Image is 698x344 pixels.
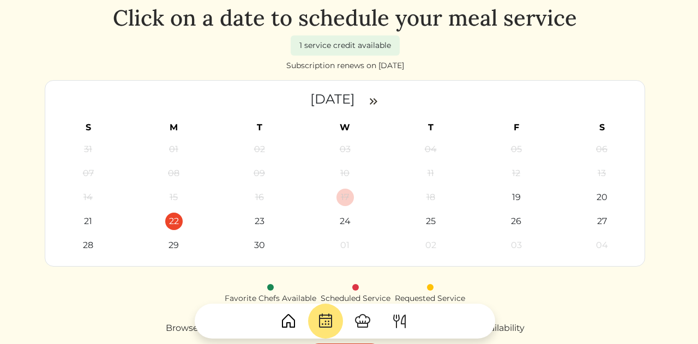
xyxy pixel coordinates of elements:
a: 01 [305,237,384,254]
div: 24 [336,213,354,230]
div: 20 [593,189,611,206]
div: 22 [165,213,183,230]
div: 03 [336,141,354,158]
div: 1 service credit available [291,35,400,56]
h1: Click on a date to schedule your meal service [113,5,577,31]
a: 23 [220,213,299,230]
div: 21 [80,213,97,230]
div: 09 [251,165,268,182]
div: 08 [165,165,183,182]
div: 07 [80,165,97,182]
div: 04 [422,141,440,158]
a: 03 [477,237,556,254]
div: 28 [80,237,97,254]
a: [DATE] [310,91,358,107]
div: 04 [593,237,611,254]
div: 26 [508,213,525,230]
div: 18 [422,189,440,206]
a: 04 [562,237,641,254]
a: 24 [305,213,384,230]
div: 23 [251,213,268,230]
a: 25 [391,213,470,230]
img: ForkKnife-55491504ffdb50bab0c1e09e7649658475375261d09fd45db06cec23bce548bf.svg [391,312,408,330]
div: 14 [80,189,97,206]
img: ChefHat-a374fb509e4f37eb0702ca99f5f64f3b6956810f32a249b33092029f8484b388.svg [354,312,371,330]
div: Requested Service [395,293,465,304]
div: 02 [251,141,268,158]
div: 16 [251,189,268,206]
a: 21 [49,213,128,230]
div: 06 [593,141,611,158]
img: double_arrow_right-997dabdd2eccb76564fe50414fa626925505af7f86338824324e960bc414e1a4.svg [367,95,380,108]
div: 19 [508,189,525,206]
div: 25 [422,213,440,230]
div: 27 [593,213,611,230]
div: 31 [80,141,97,158]
time: [DATE] [310,91,355,107]
th: S [559,118,645,137]
div: 02 [422,237,440,254]
div: 13 [593,165,611,182]
div: Favorite Chefs Available [225,293,316,304]
a: 26 [477,213,556,230]
div: 10 [336,165,354,182]
th: W [302,118,388,137]
a: 19 [477,189,556,206]
div: 30 [251,237,268,254]
a: 02 [391,237,470,254]
a: 30 [220,237,299,254]
th: S [45,118,131,137]
th: M [131,118,216,137]
th: T [216,118,302,137]
div: Subscription renews on [DATE] [286,60,404,71]
div: Scheduled Service [321,293,390,304]
th: T [388,118,473,137]
a: 20 [562,189,641,206]
a: 22 [134,213,213,230]
th: F [473,118,559,137]
div: 11 [422,165,440,182]
div: 15 [165,189,183,206]
div: 17 [336,189,354,206]
div: 01 [336,237,354,254]
a: 27 [562,213,641,230]
img: House-9bf13187bcbb5817f509fe5e7408150f90897510c4275e13d0d5fca38e0b5951.svg [280,312,297,330]
a: 28 [49,237,128,254]
div: 01 [165,141,183,158]
a: 29 [134,237,213,254]
div: 05 [508,141,525,158]
img: CalendarDots-5bcf9d9080389f2a281d69619e1c85352834be518fbc73d9501aef674afc0d57.svg [317,312,334,330]
div: 12 [508,165,525,182]
div: 29 [165,237,183,254]
div: 03 [508,237,525,254]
